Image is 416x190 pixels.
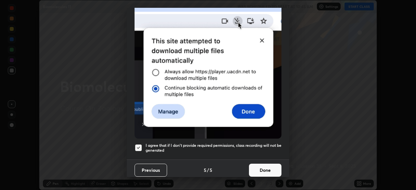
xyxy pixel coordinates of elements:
h5: I agree that if I don't provide required permissions, class recording will not be generated [146,143,281,153]
button: Done [249,164,281,177]
button: Previous [135,164,167,177]
h4: 5 [210,167,212,173]
h4: 5 [204,167,206,173]
h4: / [207,167,209,173]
